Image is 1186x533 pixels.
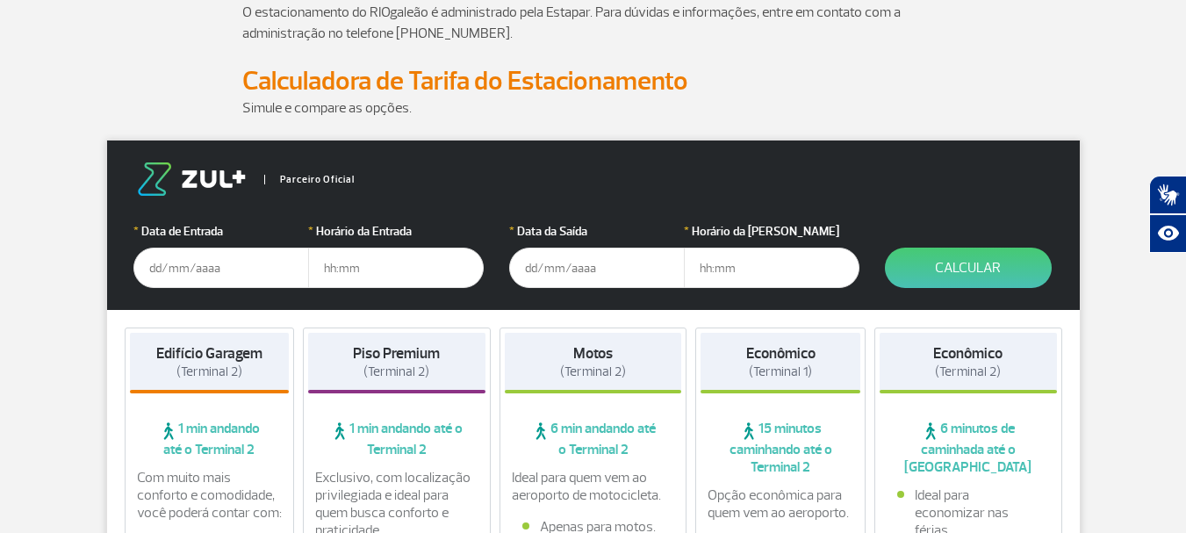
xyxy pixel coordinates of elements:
[130,420,290,458] span: 1 min andando até o Terminal 2
[1149,176,1186,214] button: Abrir tradutor de língua de sinais.
[885,248,1052,288] button: Calcular
[308,222,484,241] label: Horário da Entrada
[353,344,440,363] strong: Piso Premium
[708,486,853,522] p: Opção econômica para quem vem ao aeroporto.
[308,248,484,288] input: hh:mm
[509,248,685,288] input: dd/mm/aaaa
[156,344,262,363] strong: Edifício Garagem
[1149,176,1186,253] div: Plugin de acessibilidade da Hand Talk.
[264,175,355,184] span: Parceiro Oficial
[176,364,242,380] span: (Terminal 2)
[505,420,682,458] span: 6 min andando até o Terminal 2
[684,222,859,241] label: Horário da [PERSON_NAME]
[137,469,283,522] p: Com muito mais conforto e comodidade, você poderá contar com:
[560,364,626,380] span: (Terminal 2)
[509,222,685,241] label: Data da Saída
[133,222,309,241] label: Data de Entrada
[746,344,816,363] strong: Econômico
[880,420,1057,476] span: 6 minutos de caminhada até o [GEOGRAPHIC_DATA]
[749,364,812,380] span: (Terminal 1)
[242,97,945,119] p: Simule e compare as opções.
[133,248,309,288] input: dd/mm/aaaa
[512,469,675,504] p: Ideal para quem vem ao aeroporto de motocicleta.
[133,162,249,196] img: logo-zul.png
[1149,214,1186,253] button: Abrir recursos assistivos.
[573,344,613,363] strong: Motos
[242,65,945,97] h2: Calculadora de Tarifa do Estacionamento
[933,344,1003,363] strong: Econômico
[684,248,859,288] input: hh:mm
[701,420,860,476] span: 15 minutos caminhando até o Terminal 2
[308,420,485,458] span: 1 min andando até o Terminal 2
[242,2,945,44] p: O estacionamento do RIOgaleão é administrado pela Estapar. Para dúvidas e informações, entre em c...
[363,364,429,380] span: (Terminal 2)
[935,364,1001,380] span: (Terminal 2)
